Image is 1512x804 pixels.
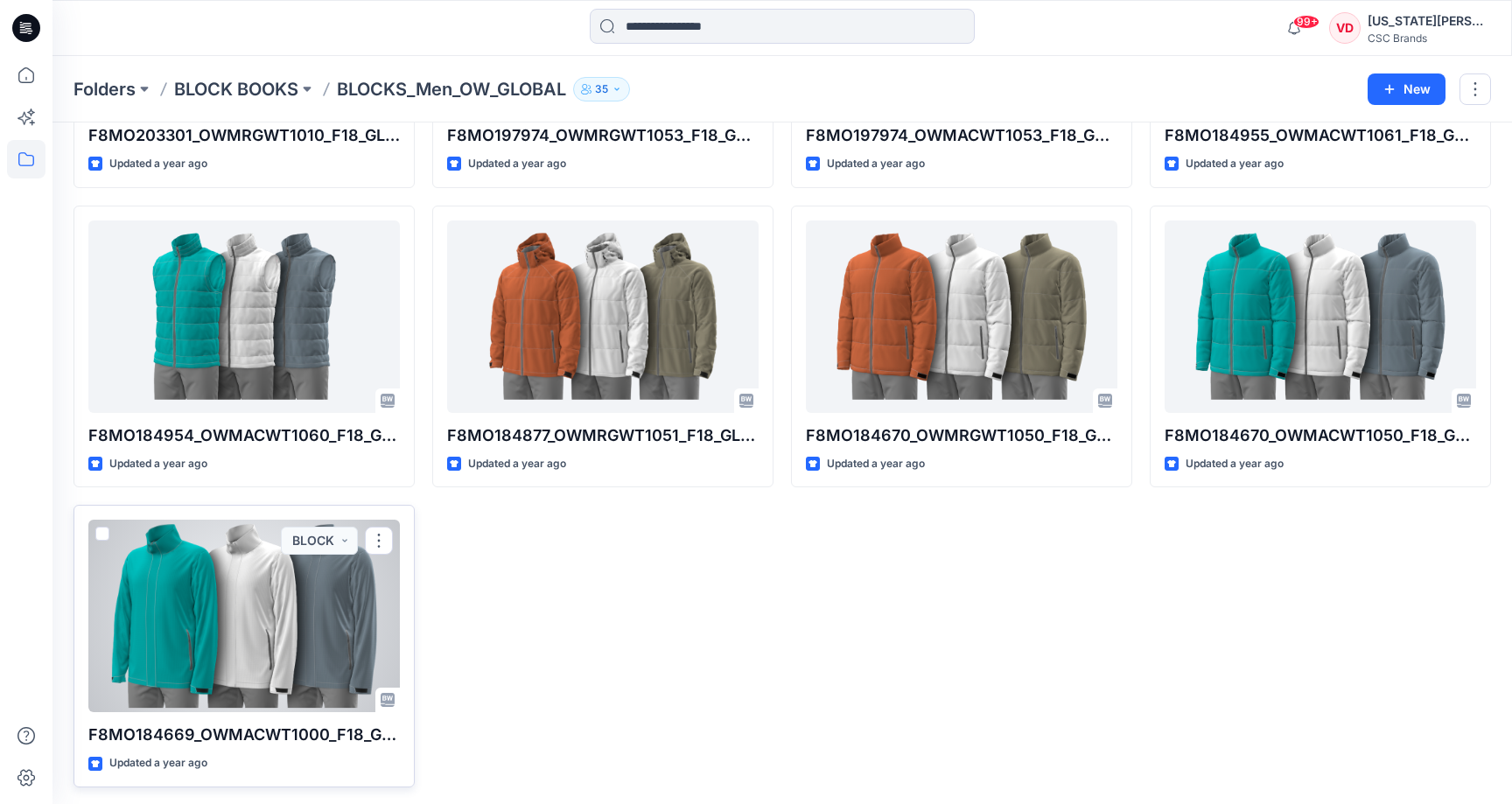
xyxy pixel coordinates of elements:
div: CSC Brands [1368,31,1490,45]
p: Updated a year ago [827,155,925,173]
div: VD [1329,12,1361,44]
p: F8MO184670_OWMACWT1050_F18_GLACT_VFA [1165,423,1476,448]
p: F8MO184877_OWMRGWT1051_F18_GLREG_VFA [447,423,759,448]
p: 35 [595,80,608,99]
a: F8MO184877_OWMRGWT1051_F18_GLREG_VFA [447,220,759,413]
p: Updated a year ago [468,455,566,473]
p: Updated a year ago [468,155,566,173]
p: Updated a year ago [1186,155,1284,173]
button: 35 [573,77,630,101]
a: F8MO184670_OWMACWT1050_F18_GLACT_VFA [1165,220,1476,413]
p: F8MO184669_OWMACWT1000_F18_GLACT_VFA [88,723,400,747]
p: Updated a year ago [109,155,207,173]
button: New [1368,73,1445,105]
a: BLOCK BOOKS [174,77,298,101]
p: Updated a year ago [827,455,925,473]
a: Folders [73,77,136,101]
p: F8MO184954_OWMACWT1060_F18_GLACT_VFA [88,423,400,448]
p: F8MO184670_OWMRGWT1050_F18_GLREG_VFA [806,423,1117,448]
p: Updated a year ago [1186,455,1284,473]
p: F8MO197974_OWMRGWT1053_F18_GLREG_VFA [447,123,759,148]
p: F8MO203301_OWMRGWT1010_F18_GLREG_VFA [88,123,400,148]
p: Updated a year ago [109,455,207,473]
a: F8MO184669_OWMACWT1000_F18_GLACT_VFA [88,520,400,712]
span: 99+ [1293,15,1319,29]
p: BLOCKS_Men_OW_GLOBAL [337,77,566,101]
p: F8MO197974_OWMACWT1053_F18_GLACT_VFA [806,123,1117,148]
a: F8MO184954_OWMACWT1060_F18_GLACT_VFA [88,220,400,413]
a: F8MO184670_OWMRGWT1050_F18_GLREG_VFA [806,220,1117,413]
p: F8MO184955_OWMACWT1061_F18_GLACT_VFA [1165,123,1476,148]
p: Updated a year ago [109,754,207,773]
div: [US_STATE][PERSON_NAME] [1368,10,1490,31]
